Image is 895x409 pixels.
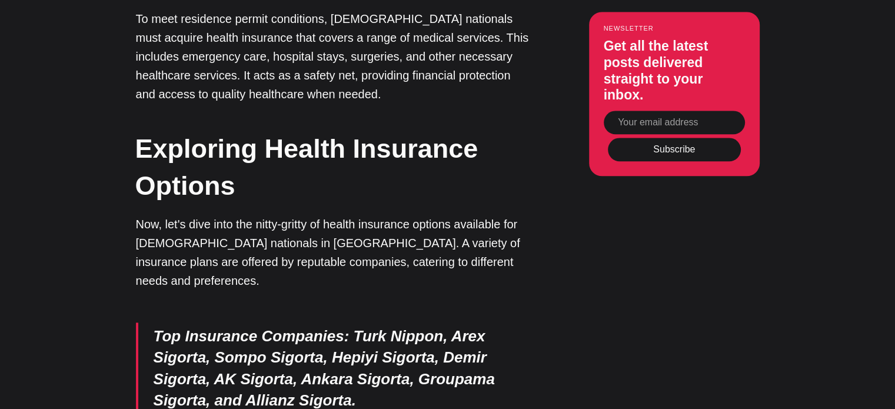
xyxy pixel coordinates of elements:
em: : Turk Nippon, Arex Sigorta, Sompo Sigorta, Hepiyi Sigorta, Demir Sigorta, AK Sigorta, Ankara Sig... [154,327,495,409]
input: Your email address [604,111,745,135]
button: Subscribe [608,138,741,161]
small: Newsletter [604,25,745,32]
p: Now, let's dive into the nitty-gritty of health insurance options available for [DEMOGRAPHIC_DATA... [136,215,530,290]
h3: Get all the latest posts delivered straight to your inbox. [604,39,745,104]
strong: Top Insurance Companies [154,327,344,345]
p: To meet residence permit conditions, [DEMOGRAPHIC_DATA] nationals must acquire health insurance t... [136,9,530,104]
h2: Exploring Health Insurance Options [135,130,530,204]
